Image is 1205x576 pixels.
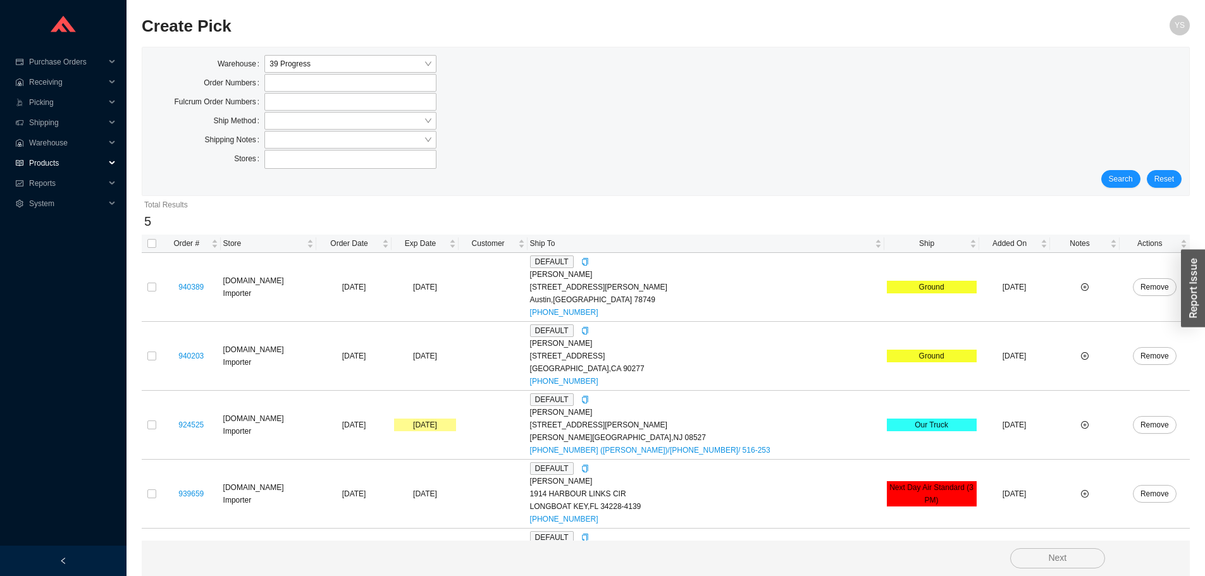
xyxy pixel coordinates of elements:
label: Fulcrum Order Numbers [175,93,265,111]
div: [PERSON_NAME] [530,268,882,281]
span: Remove [1140,350,1169,362]
th: Actions sortable [1120,235,1190,253]
label: Order Numbers [204,74,264,92]
button: Remove [1133,347,1177,365]
div: [PERSON_NAME] [530,475,882,487]
div: [DATE] [394,350,455,362]
th: Added On sortable [979,235,1050,253]
td: [DATE] [979,253,1050,322]
button: Remove [1133,485,1177,503]
span: copy [581,327,589,334]
div: Ground [887,350,977,362]
div: [PERSON_NAME][GEOGRAPHIC_DATA] , NJ 08527 [530,431,882,444]
div: [PERSON_NAME] [530,406,882,419]
div: [STREET_ADDRESS] [530,350,882,362]
a: [PHONE_NUMBER] [530,377,598,386]
button: Remove [1133,416,1177,434]
th: Ship To sortable [528,235,884,253]
span: Store [223,237,304,250]
span: Warehouse [29,133,105,153]
div: Copy [581,255,589,268]
div: [STREET_ADDRESS][PERSON_NAME] [530,281,882,293]
span: Remove [1140,281,1169,293]
span: DEFAULT [530,462,574,475]
a: 940203 [178,352,204,360]
td: [DATE] [979,391,1050,460]
span: Order # [164,237,209,250]
span: Reset [1154,173,1174,185]
a: 940389 [178,283,204,291]
td: [DATE] [316,253,392,322]
div: [GEOGRAPHIC_DATA] , CA 90277 [530,362,882,375]
td: [DATE] [316,322,392,391]
span: Actions [1122,237,1178,250]
span: Reports [29,173,105,193]
label: Ship Method [213,112,264,130]
button: Search [1101,170,1140,188]
span: setting [15,200,24,207]
span: Exp Date [394,237,446,250]
div: [DOMAIN_NAME] Importer [223,343,314,369]
div: [DATE] [394,281,455,293]
div: [DOMAIN_NAME] Importer [223,481,314,506]
span: Notes [1053,237,1108,250]
a: [PHONE_NUMBER] [530,308,598,317]
div: LONGBOAT KEY , FL 34228-4139 [530,500,882,513]
span: YS [1175,15,1185,35]
span: plus-circle [1081,421,1089,429]
span: Search [1109,173,1133,185]
span: DEFAULT [530,531,574,544]
button: Next [1010,548,1105,568]
span: copy [581,258,589,266]
span: credit-card [15,58,24,66]
div: [DOMAIN_NAME] Importer [223,274,314,300]
td: [DATE] [316,460,392,529]
span: Picking [29,92,105,113]
a: 939659 [178,489,204,498]
div: Next Day Air Standard (3 PM) [887,481,977,506]
span: Ship [887,237,967,250]
div: [STREET_ADDRESS][PERSON_NAME] [530,419,882,431]
th: Exp Date sortable [392,235,458,253]
div: [DOMAIN_NAME] Importer [223,412,314,438]
span: copy [581,534,589,541]
div: Copy [581,324,589,337]
h2: Create Pick [142,15,928,37]
label: Warehouse [218,55,264,73]
td: [DATE] [979,460,1050,529]
span: Order Date [319,237,380,250]
span: Purchase Orders [29,52,105,72]
span: 5 [144,214,151,228]
div: Copy [581,531,589,544]
span: Remove [1140,419,1169,431]
span: read [15,159,24,167]
div: Copy [581,462,589,475]
label: Stores [234,150,264,168]
div: [DATE] [394,487,455,500]
div: 1914 HARBOUR LINKS CIR [530,487,882,500]
span: Added On [982,237,1038,250]
span: left [59,557,67,565]
span: DEFAULT [530,393,574,406]
div: Austin , [GEOGRAPHIC_DATA] 78749 [530,293,882,306]
th: Notes sortable [1050,235,1120,253]
span: Receiving [29,72,105,92]
span: System [29,193,105,214]
div: Our Truck [887,419,977,431]
a: [PHONE_NUMBER] ([PERSON_NAME])/[PHONE_NUMBER]/ 516-253 [530,446,770,455]
th: Store sortable [221,235,316,253]
button: Reset [1147,170,1182,188]
div: Ground [887,281,977,293]
div: [PERSON_NAME] [530,337,882,350]
span: plus-circle [1081,490,1089,498]
span: plus-circle [1081,283,1089,291]
span: copy [581,465,589,472]
div: Copy [581,393,589,406]
span: Ship To [530,237,872,250]
th: Order Date sortable [316,235,392,253]
span: Customer [461,237,516,250]
td: [DATE] [316,391,392,460]
div: Total Results [144,199,1187,211]
a: [PHONE_NUMBER] [530,515,598,524]
div: [DATE] [394,419,455,431]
